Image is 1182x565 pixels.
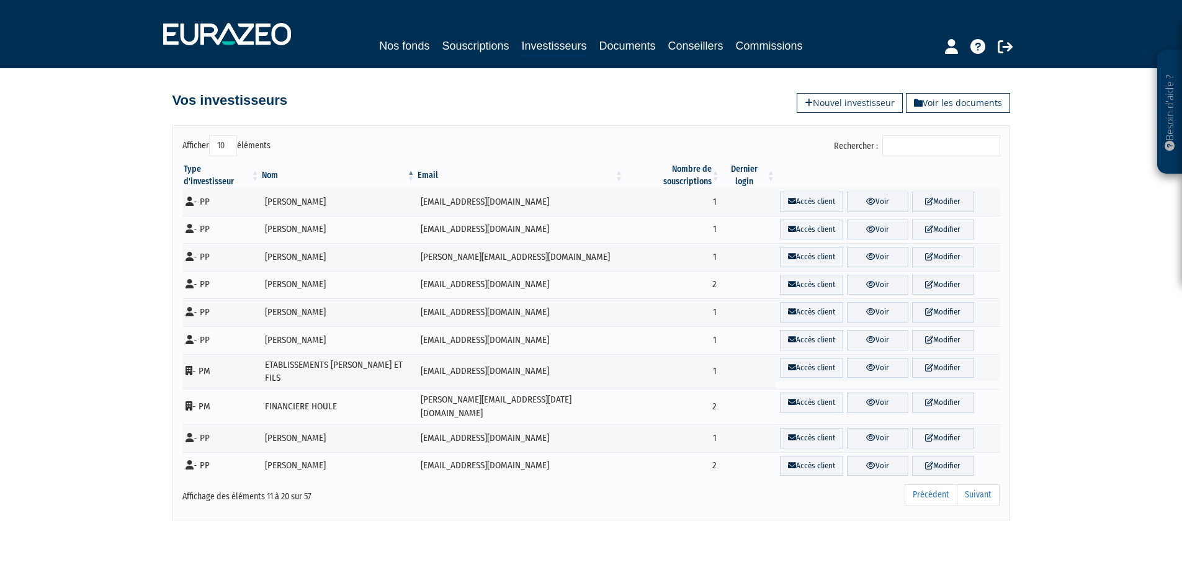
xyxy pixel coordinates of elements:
[599,37,656,55] a: Documents
[521,37,586,56] a: Investisseurs
[624,452,721,480] td: 2
[780,456,843,476] a: Accès client
[912,220,974,240] a: Modifier
[912,393,974,413] a: Modifier
[442,37,509,55] a: Souscriptions
[416,188,624,216] td: [EMAIL_ADDRESS][DOMAIN_NAME]
[261,354,416,389] td: ETABLISSEMENTS [PERSON_NAME] ET FILS
[847,330,908,350] a: Voir
[780,220,843,240] a: Accès client
[847,247,908,267] a: Voir
[261,326,416,354] td: [PERSON_NAME]
[780,247,843,267] a: Accès client
[912,275,974,295] a: Modifier
[912,247,974,267] a: Modifier
[780,330,843,350] a: Accès client
[624,188,721,216] td: 1
[912,358,974,378] a: Modifier
[416,326,624,354] td: [EMAIL_ADDRESS][DOMAIN_NAME]
[182,354,261,389] td: - PM
[182,452,261,480] td: - PP
[624,424,721,452] td: 1
[416,216,624,244] td: [EMAIL_ADDRESS][DOMAIN_NAME]
[847,428,908,448] a: Voir
[847,192,908,212] a: Voir
[847,302,908,323] a: Voir
[847,275,908,295] a: Voir
[847,358,908,378] a: Voir
[624,163,721,188] th: Nombre de souscriptions : activer pour trier la colonne par ordre croissant
[847,456,908,476] a: Voir
[780,275,843,295] a: Accès client
[721,163,776,188] th: Dernier login : activer pour trier la colonne par ordre croissant
[912,302,974,323] a: Modifier
[182,135,271,156] label: Afficher éléments
[780,393,843,413] a: Accès client
[172,93,287,108] h4: Vos investisseurs
[624,243,721,271] td: 1
[416,298,624,326] td: [EMAIL_ADDRESS][DOMAIN_NAME]
[776,163,1000,188] th: &nbsp;
[182,326,261,354] td: - PP
[261,188,416,216] td: [PERSON_NAME]
[182,389,261,424] td: - PM
[912,192,974,212] a: Modifier
[182,188,261,216] td: - PP
[261,216,416,244] td: [PERSON_NAME]
[624,298,721,326] td: 1
[182,271,261,299] td: - PP
[624,389,721,424] td: 2
[261,271,416,299] td: [PERSON_NAME]
[624,216,721,244] td: 1
[416,452,624,480] td: [EMAIL_ADDRESS][DOMAIN_NAME]
[261,389,416,424] td: FINANCIERE HOULE
[261,243,416,271] td: [PERSON_NAME]
[182,216,261,244] td: - PP
[182,243,261,271] td: - PP
[182,424,261,452] td: - PP
[912,456,974,476] a: Modifier
[847,393,908,413] a: Voir
[416,271,624,299] td: [EMAIL_ADDRESS][DOMAIN_NAME]
[912,330,974,350] a: Modifier
[416,424,624,452] td: [EMAIL_ADDRESS][DOMAIN_NAME]
[416,354,624,389] td: [EMAIL_ADDRESS][DOMAIN_NAME]
[1163,56,1177,168] p: Besoin d'aide ?
[182,163,261,188] th: Type d'investisseur : activer pour trier la colonne par ordre croissant
[261,452,416,480] td: [PERSON_NAME]
[261,163,416,188] th: Nom : activer pour trier la colonne par ordre d&eacute;croissant
[780,192,843,212] a: Accès client
[182,483,513,503] div: Affichage des éléments 11 à 20 sur 57
[163,23,291,45] img: 1732889491-logotype_eurazeo_blanc_rvb.png
[780,428,843,448] a: Accès client
[416,243,624,271] td: [PERSON_NAME][EMAIL_ADDRESS][DOMAIN_NAME]
[668,37,723,55] a: Conseillers
[624,354,721,389] td: 1
[736,37,803,55] a: Commissions
[780,358,843,378] a: Accès client
[209,135,237,156] select: Afficheréléments
[624,326,721,354] td: 1
[624,271,721,299] td: 2
[906,93,1010,113] a: Voir les documents
[261,424,416,452] td: [PERSON_NAME]
[882,135,1000,156] input: Rechercher :
[780,302,843,323] a: Accès client
[957,484,1000,505] a: Suivant
[847,220,908,240] a: Voir
[797,93,903,113] a: Nouvel investisseur
[416,389,624,424] td: [PERSON_NAME][EMAIL_ADDRESS][DATE][DOMAIN_NAME]
[834,135,1000,156] label: Rechercher :
[182,298,261,326] td: - PP
[905,484,957,505] a: Précédent
[416,163,624,188] th: Email : activer pour trier la colonne par ordre croissant
[912,428,974,448] a: Modifier
[379,37,429,55] a: Nos fonds
[261,298,416,326] td: [PERSON_NAME]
